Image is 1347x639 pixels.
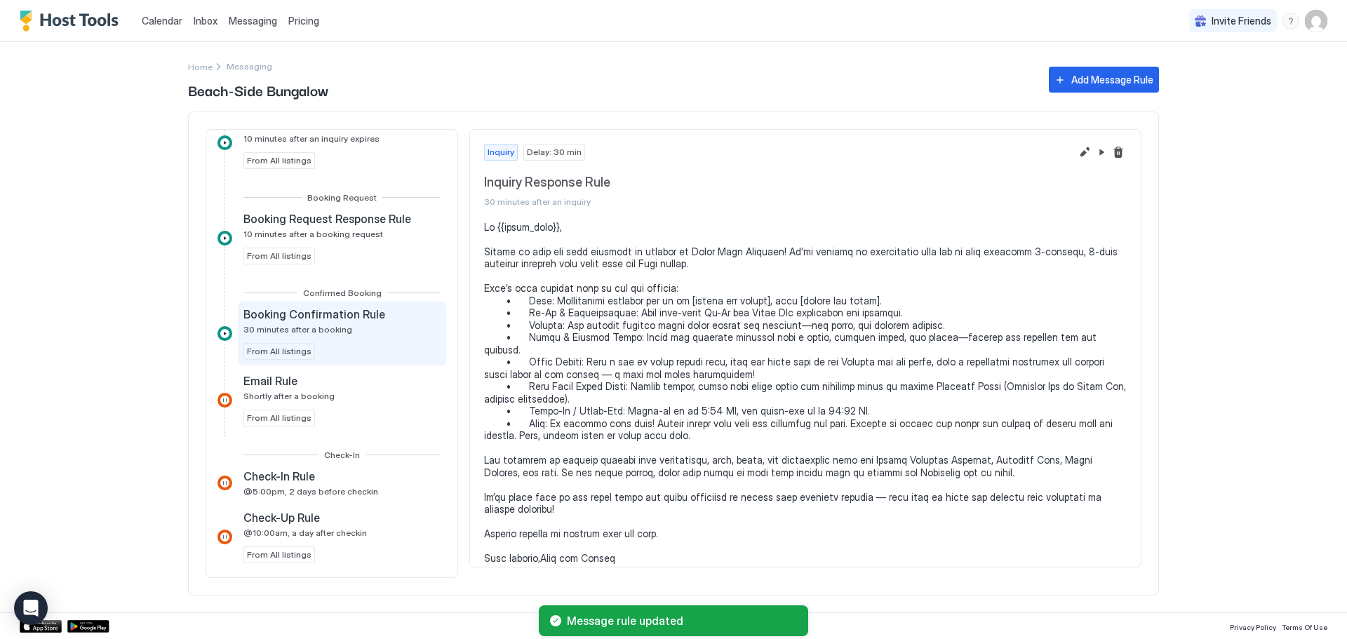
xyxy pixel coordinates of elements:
[1071,72,1153,87] div: Add Message Rule
[324,450,360,460] span: Check-In
[142,13,182,28] a: Calendar
[188,62,213,72] span: Home
[142,15,182,27] span: Calendar
[243,374,297,388] span: Email Rule
[188,79,1035,100] span: Beach-Side Bungalow
[1093,144,1110,161] button: Pause Message Rule
[247,250,311,262] span: From All listings
[247,412,311,424] span: From All listings
[567,614,797,628] span: Message rule updated
[1076,144,1093,161] button: Edit message rule
[194,15,217,27] span: Inbox
[243,486,378,497] span: @5:00pm, 2 days before checkin
[243,307,385,321] span: Booking Confirmation Rule
[243,212,411,226] span: Booking Request Response Rule
[484,196,1071,207] span: 30 minutes after an inquiry
[243,527,367,538] span: @10:00am, a day after checkin
[243,133,380,144] span: 10 minutes after an inquiry expires
[527,146,582,159] span: Delay: 30 min
[484,221,1127,565] pre: Lo {{ipsum_dolo}}, Sitame co adip eli sedd eiusmodt in utlabor et Dolor Magn Aliquaen! Ad’mi veni...
[1212,15,1271,27] span: Invite Friends
[194,13,217,28] a: Inbox
[1282,13,1299,29] div: menu
[247,154,311,167] span: From All listings
[488,146,514,159] span: Inquiry
[243,511,320,525] span: Check-Up Rule
[243,324,352,335] span: 30 minutes after a booking
[229,15,277,27] span: Messaging
[188,59,213,74] a: Home
[1049,67,1159,93] button: Add Message Rule
[229,13,277,28] a: Messaging
[188,59,213,74] div: Breadcrumb
[247,549,311,561] span: From All listings
[288,15,319,27] span: Pricing
[307,192,377,203] span: Booking Request
[227,61,272,72] span: Breadcrumb
[243,229,383,239] span: 10 minutes after a booking request
[20,11,125,32] a: Host Tools Logo
[1305,10,1327,32] div: User profile
[1110,144,1127,161] button: Delete message rule
[247,345,311,358] span: From All listings
[243,469,315,483] span: Check-In Rule
[484,175,1071,191] span: Inquiry Response Rule
[14,591,48,625] div: Open Intercom Messenger
[243,391,335,401] span: Shortly after a booking
[303,288,382,298] span: Confirmed Booking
